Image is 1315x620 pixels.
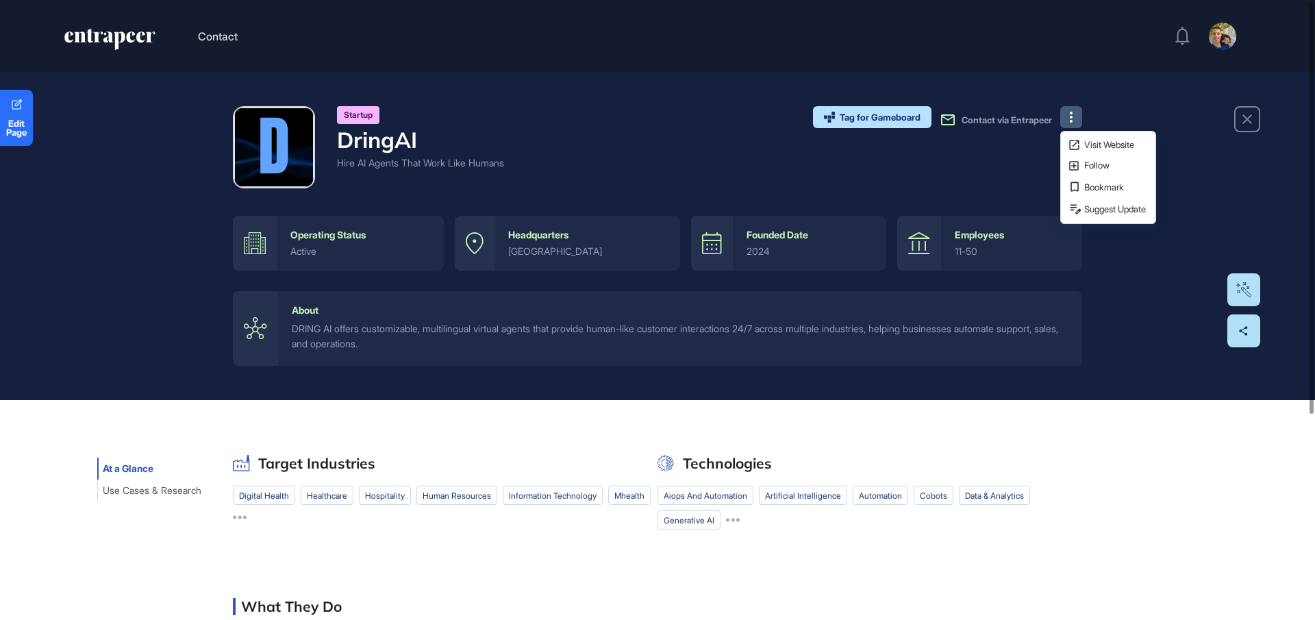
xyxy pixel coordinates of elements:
[1065,199,1151,219] button: Suggest Update
[1060,106,1082,128] button: Visit WebsiteFollowBookmarkSuggest Update
[940,112,1052,128] button: Contact via Entrapeer
[759,486,847,505] li: artificial intelligence
[292,305,318,316] div: About
[290,246,430,257] div: active
[914,486,953,505] li: cobots
[747,230,808,240] div: Founded Date
[97,480,207,501] button: Use Cases & Research
[337,106,379,124] div: Startup
[1065,136,1151,154] a: Visit Website
[1209,23,1236,50] img: user-avatar
[1084,205,1149,214] span: Suggest Update
[608,486,651,505] li: Mhealth
[747,246,873,257] div: 2024
[359,486,411,505] li: Hospitality
[657,510,721,530] li: Generative AI
[301,486,353,505] li: Healthcare
[1084,140,1149,149] span: Visit Website
[63,29,157,55] a: entrapeer-logo
[657,486,753,505] li: aiops and automation
[955,246,1068,257] div: 11-50
[97,458,159,480] button: At a Glance
[962,114,1052,125] span: Contact via Entrapeer
[508,246,666,257] div: [GEOGRAPHIC_DATA]
[258,455,375,472] h2: Target Industries
[683,455,772,472] h2: Technologies
[198,27,238,45] button: Contact
[508,230,568,240] div: Headquarters
[503,486,603,505] li: Information Technology
[103,463,153,474] span: At a Glance
[959,486,1030,505] li: data & analytics
[292,321,1068,352] div: DRING AI offers customizable, multilingual virtual agents that provide human-like customer intera...
[235,108,313,186] img: DringAI-logo
[840,113,920,122] span: Tag for Gameboard
[290,230,366,240] div: Operating Status
[853,486,908,505] li: automation
[1084,161,1149,170] span: Follow
[955,230,1004,240] div: Employees
[416,486,497,505] li: human resources
[337,127,504,153] h4: DringAI
[1084,183,1149,192] span: Bookmark
[337,156,504,170] div: Hire AI Agents That Work Like Humans
[103,485,201,496] span: Use Cases & Research
[241,598,342,615] h2: What They Do
[233,486,295,505] li: Digital Health
[1065,157,1151,175] button: Follow
[1065,177,1151,197] button: Bookmark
